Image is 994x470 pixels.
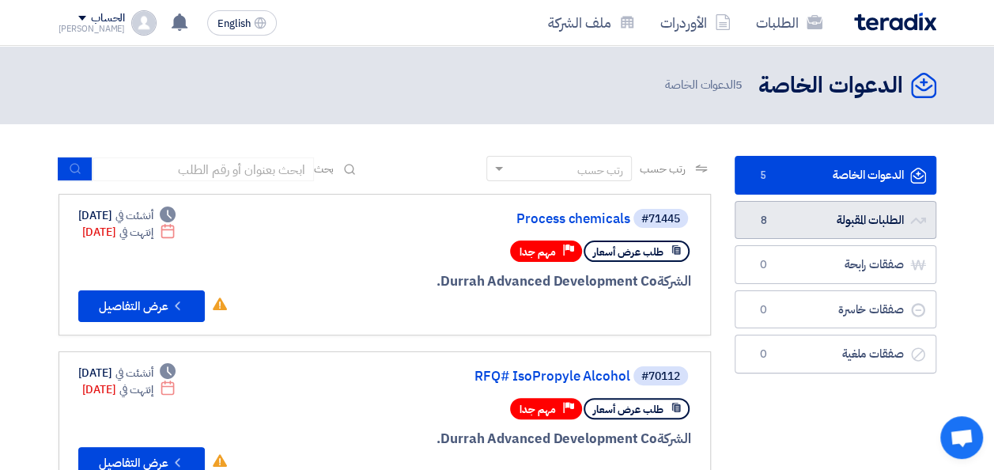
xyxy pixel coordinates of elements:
span: 0 [754,347,773,362]
span: مهم جدا [520,244,556,260]
span: طلب عرض أسعار [593,402,663,417]
a: الدعوات الخاصة5 [735,156,936,195]
a: صفقات خاسرة0 [735,290,936,329]
span: 0 [754,302,773,318]
input: ابحث بعنوان أو رقم الطلب [93,157,314,181]
span: مهم جدا [520,402,556,417]
span: إنتهت في [119,224,153,241]
div: Durrah Advanced Development Co. [311,271,691,292]
div: [DATE] [78,365,176,381]
div: الحساب [91,12,125,25]
img: profile_test.png [131,10,157,36]
div: [DATE] [82,224,176,241]
a: ملف الشركة [535,4,648,41]
a: صفقات ملغية0 [735,335,936,373]
a: الأوردرات [648,4,743,41]
a: RFQ# IsoPropyle Alcohol [314,370,630,384]
span: 0 [754,257,773,273]
span: بحث [314,161,334,177]
img: Teradix logo [854,13,936,31]
a: الطلبات المقبولة8 [735,201,936,240]
div: [DATE] [82,381,176,398]
a: صفقات رابحة0 [735,245,936,284]
span: 8 [754,213,773,229]
button: عرض التفاصيل [78,290,205,322]
span: رتب حسب [640,161,685,177]
span: طلب عرض أسعار [593,244,663,260]
div: Durrah Advanced Development Co. [311,429,691,449]
span: 5 [735,76,743,93]
div: [PERSON_NAME] [59,25,126,33]
span: أنشئت في [115,365,153,381]
div: #70112 [641,371,680,382]
span: English [217,18,251,29]
span: 5 [754,168,773,184]
span: الدعوات الخاصة [665,76,746,94]
div: [DATE] [78,207,176,224]
a: Process chemicals [314,212,630,226]
span: الشركة [657,429,691,449]
span: إنتهت في [119,381,153,398]
div: #71445 [641,214,680,225]
span: أنشئت في [115,207,153,224]
button: English [207,10,277,36]
div: رتب حسب [577,162,623,179]
a: الطلبات [743,4,835,41]
h2: الدعوات الخاصة [758,70,903,101]
div: Open chat [940,416,983,459]
span: الشركة [657,271,691,291]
